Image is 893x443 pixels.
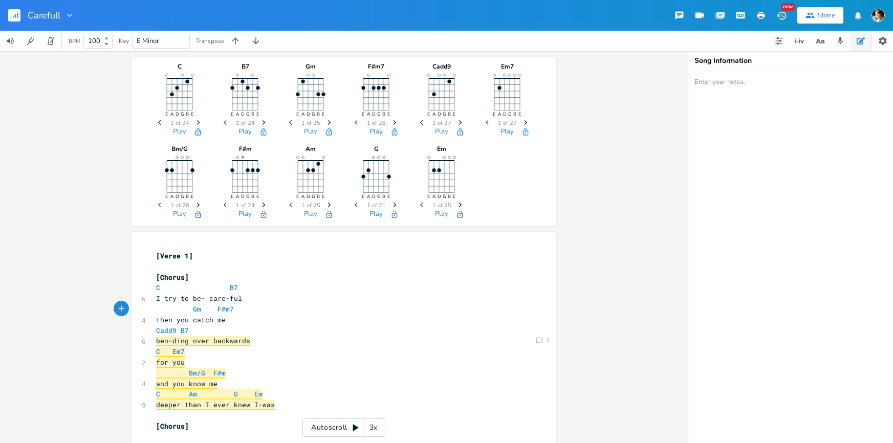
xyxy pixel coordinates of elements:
[231,111,233,117] text: E
[304,210,317,219] button: Play
[176,111,179,117] text: D
[432,193,436,200] text: A
[193,304,201,314] span: Gm
[872,9,885,22] img: Robert Wise
[432,111,436,117] text: A
[173,128,186,137] button: Play
[453,193,455,200] text: E
[170,120,189,126] span: 1 of 24
[156,400,275,410] span: deeper than I ever knew I-was
[119,38,129,44] div: Key
[170,203,189,208] span: 1 of 28
[220,63,271,70] div: B7
[186,193,189,200] text: B
[172,347,185,357] span: Em7
[301,193,305,200] text: A
[797,7,843,24] button: Share
[351,146,402,152] div: G
[156,251,193,260] span: [Verse 1]
[254,389,263,400] span: Em
[377,193,381,200] text: G
[170,193,174,200] text: A
[285,146,336,152] div: Am
[256,111,259,117] text: E
[312,193,315,200] text: G
[156,336,250,346] span: ben-ding over backwards
[236,120,255,126] span: 1 of 24
[236,203,255,208] span: 1 of 24
[181,111,184,117] text: G
[438,193,441,200] text: D
[364,418,383,437] div: 3x
[69,38,80,44] div: BPM
[448,111,451,117] text: B
[189,368,205,379] span: Bm/G
[482,63,533,70] div: Em7
[362,111,364,117] text: E
[213,368,226,379] span: F#m
[296,193,299,200] text: E
[372,193,376,200] text: D
[435,210,448,219] button: Play
[156,379,217,389] span: and you know me
[238,128,252,137] button: Play
[443,111,446,117] text: G
[416,63,467,70] div: Cadd9
[137,36,159,46] span: E Minor
[246,193,250,200] text: G
[369,128,383,137] button: Play
[236,193,239,200] text: A
[217,304,234,314] span: F#m7
[234,389,238,400] span: G
[246,111,250,117] text: G
[498,111,502,117] text: A
[427,193,430,200] text: E
[493,111,495,117] text: E
[231,193,233,200] text: E
[781,3,795,11] div: New
[165,111,168,117] text: E
[220,146,271,152] div: F#m
[285,63,336,70] div: Gm
[367,203,386,208] span: 1 of 21
[322,111,324,117] text: E
[453,111,455,117] text: E
[377,111,381,117] text: G
[256,193,259,200] text: E
[191,193,193,200] text: E
[156,422,189,431] span: [Chorus]
[500,128,514,137] button: Play
[427,111,430,117] text: E
[694,57,887,64] div: Song Information
[230,283,238,292] span: B7
[241,111,245,117] text: D
[518,111,521,117] text: E
[301,111,305,117] text: A
[156,273,189,282] span: [Chorus]
[296,111,299,117] text: E
[181,193,184,200] text: G
[416,146,467,152] div: Em
[154,146,205,152] div: Bm/G
[367,120,386,126] span: 1 of 28
[156,347,160,357] span: C
[302,418,385,437] div: Autoscroll
[387,193,390,200] text: E
[241,153,245,161] text: ×
[435,128,448,137] button: Play
[317,193,320,200] text: B
[362,193,364,200] text: E
[546,337,550,343] div: 1
[156,389,160,400] span: C
[438,111,441,117] text: D
[28,11,60,20] span: Carefull
[322,193,324,200] text: E
[196,38,224,44] div: Transpose
[154,63,205,70] div: C
[170,111,174,117] text: A
[382,111,385,117] text: B
[156,294,242,303] span: I try to be- care-ful
[236,111,239,117] text: A
[301,203,320,208] span: 1 of 25
[367,111,371,117] text: A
